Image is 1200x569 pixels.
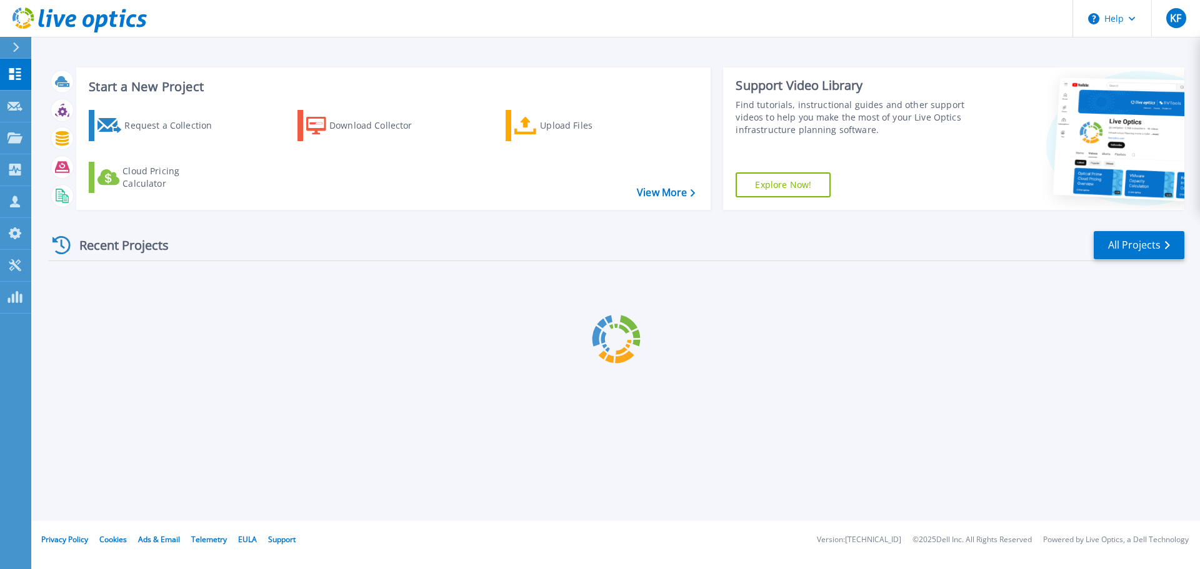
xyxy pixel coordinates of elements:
div: Upload Files [540,113,640,138]
a: Request a Collection [89,110,228,141]
a: Cloud Pricing Calculator [89,162,228,193]
span: KF [1170,13,1181,23]
div: Find tutorials, instructional guides and other support videos to help you make the most of your L... [736,99,971,136]
a: Ads & Email [138,534,180,545]
a: Telemetry [191,534,227,545]
li: Powered by Live Optics, a Dell Technology [1043,536,1189,544]
div: Download Collector [329,113,429,138]
a: Cookies [99,534,127,545]
a: Upload Files [506,110,645,141]
a: View More [637,187,695,199]
li: © 2025 Dell Inc. All Rights Reserved [912,536,1032,544]
a: Download Collector [297,110,437,141]
div: Recent Projects [48,230,186,260]
a: Privacy Policy [41,534,88,545]
a: Support [268,534,296,545]
a: Explore Now! [736,172,831,197]
a: EULA [238,534,257,545]
div: Support Video Library [736,77,971,94]
a: All Projects [1094,231,1184,259]
h3: Start a New Project [89,80,695,94]
li: Version: [TECHNICAL_ID] [817,536,901,544]
div: Request a Collection [124,113,224,138]
div: Cloud Pricing Calculator [122,165,222,190]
